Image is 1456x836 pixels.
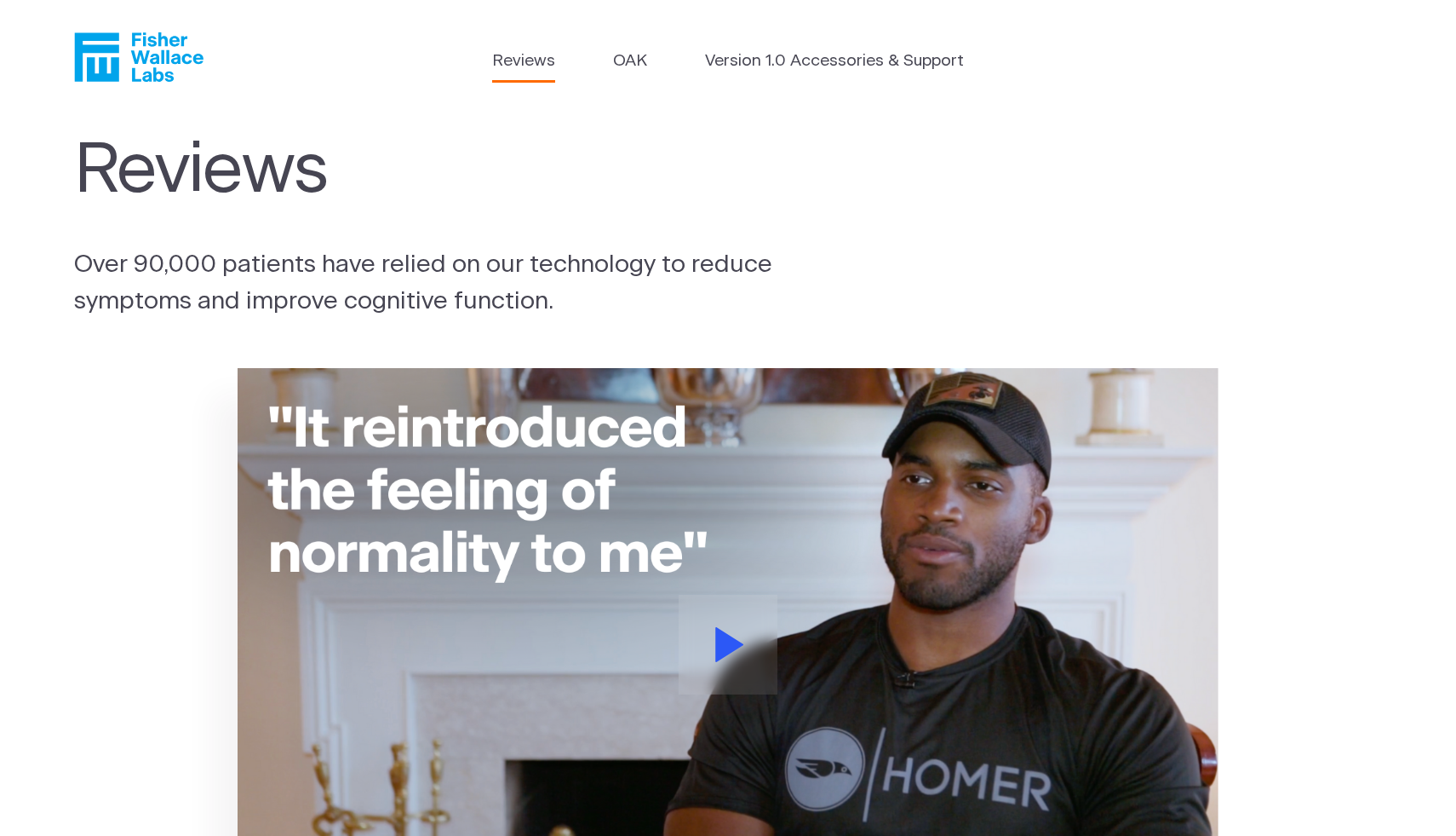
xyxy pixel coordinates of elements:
[492,49,555,74] a: Reviews
[74,246,818,320] p: Over 90,000 patients have relied on our technology to reduce symptoms and improve cognitive funct...
[705,49,964,74] a: Version 1.0 Accessories & Support
[715,627,744,662] svg: Play
[74,131,810,212] h1: Reviews
[613,49,647,74] a: OAK
[74,32,203,82] a: Fisher Wallace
